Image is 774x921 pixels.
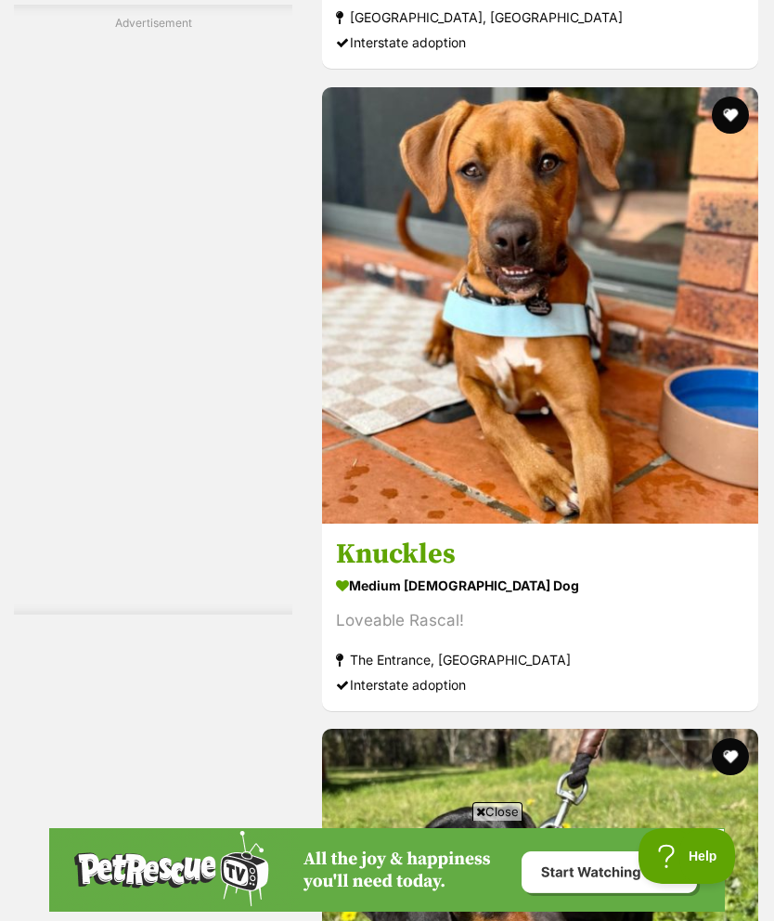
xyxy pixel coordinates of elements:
iframe: Advertisement [49,828,725,912]
div: Interstate adoption [336,672,744,697]
span: Close [472,802,522,821]
div: Loveable Rascal! [336,608,744,633]
div: Advertisement [14,5,292,615]
iframe: Help Scout Beacon - Open [639,828,737,884]
img: Knuckles - Mixed breed Dog [322,87,758,524]
div: Interstate adoption [336,31,744,56]
strong: [GEOGRAPHIC_DATA], [GEOGRAPHIC_DATA] [336,6,744,31]
strong: The Entrance, [GEOGRAPHIC_DATA] [336,647,744,672]
h3: Knuckles [336,537,744,572]
a: Knuckles medium [DEMOGRAPHIC_DATA] Dog Loveable Rascal! The Entrance, [GEOGRAPHIC_DATA] Interstat... [322,523,758,711]
strong: medium [DEMOGRAPHIC_DATA] Dog [336,572,744,599]
button: favourite [712,97,749,134]
iframe: Advertisement [79,39,227,596]
button: favourite [712,738,749,775]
